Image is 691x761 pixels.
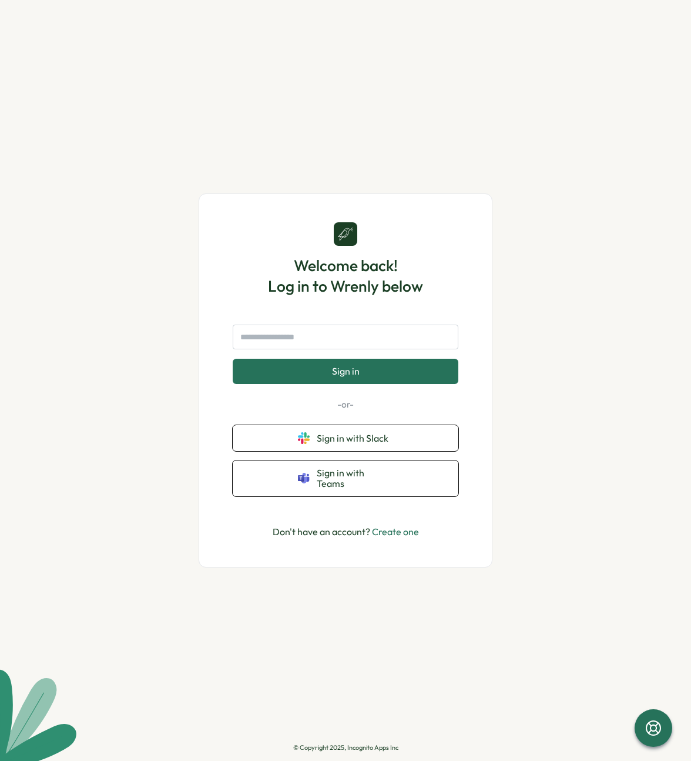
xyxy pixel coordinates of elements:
p: © Copyright 2025, Incognito Apps Inc [293,744,398,752]
p: Don't have an account? [273,525,419,539]
span: Sign in with Slack [317,433,393,443]
button: Sign in with Teams [233,460,458,496]
button: Sign in with Slack [233,425,458,451]
p: -or- [233,398,458,411]
button: Sign in [233,359,458,383]
span: Sign in with Teams [317,468,393,489]
span: Sign in [332,366,360,376]
h1: Welcome back! Log in to Wrenly below [268,255,423,296]
a: Create one [372,526,419,538]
